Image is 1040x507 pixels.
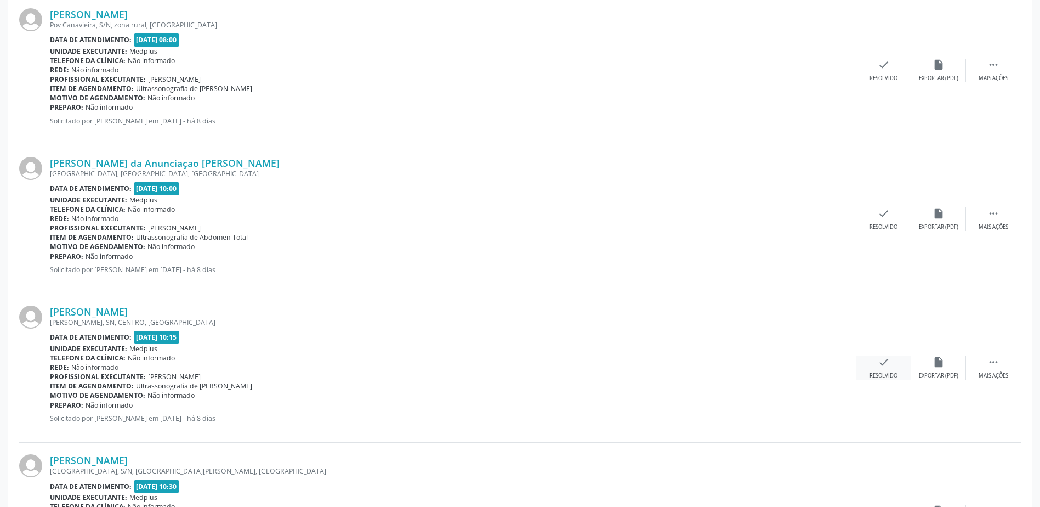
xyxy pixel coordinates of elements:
[147,93,195,103] span: Não informado
[919,75,958,82] div: Exportar (PDF)
[933,207,945,219] i: insert_drive_file
[50,35,132,44] b: Data de atendimento:
[50,8,128,20] a: [PERSON_NAME]
[50,306,128,318] a: [PERSON_NAME]
[71,363,118,372] span: Não informado
[50,381,134,391] b: Item de agendamento:
[50,353,126,363] b: Telefone da clínica:
[50,372,146,381] b: Profissional executante:
[128,56,175,65] span: Não informado
[86,401,133,410] span: Não informado
[50,265,856,274] p: Solicitado por [PERSON_NAME] em [DATE] - há 8 dias
[878,207,890,219] i: check
[148,372,201,381] span: [PERSON_NAME]
[19,454,42,477] img: img
[869,372,897,380] div: Resolvido
[148,75,201,84] span: [PERSON_NAME]
[134,182,180,195] span: [DATE] 10:00
[50,116,856,126] p: Solicitado por [PERSON_NAME] em [DATE] - há 8 dias
[129,493,157,502] span: Medplus
[50,93,145,103] b: Motivo de agendamento:
[50,65,69,75] b: Rede:
[136,84,252,93] span: Ultrassonografia de [PERSON_NAME]
[134,33,180,46] span: [DATE] 08:00
[50,344,127,353] b: Unidade executante:
[129,47,157,56] span: Medplus
[50,454,128,466] a: [PERSON_NAME]
[50,318,856,327] div: [PERSON_NAME], SN, CENTRO, [GEOGRAPHIC_DATA]
[50,493,127,502] b: Unidade executante:
[50,184,132,193] b: Data de atendimento:
[19,306,42,329] img: img
[128,205,175,214] span: Não informado
[919,223,958,231] div: Exportar (PDF)
[134,331,180,343] span: [DATE] 10:15
[148,223,201,233] span: [PERSON_NAME]
[86,252,133,261] span: Não informado
[50,56,126,65] b: Telefone da clínica:
[979,223,1008,231] div: Mais ações
[50,75,146,84] b: Profissional executante:
[878,59,890,71] i: check
[128,353,175,363] span: Não informado
[50,363,69,372] b: Rede:
[50,414,856,423] p: Solicitado por [PERSON_NAME] em [DATE] - há 8 dias
[987,207,999,219] i: 
[136,381,252,391] span: Ultrassonografia de [PERSON_NAME]
[50,391,145,400] b: Motivo de agendamento:
[19,157,42,180] img: img
[933,59,945,71] i: insert_drive_file
[979,372,1008,380] div: Mais ações
[50,47,127,56] b: Unidade executante:
[878,356,890,368] i: check
[50,233,134,242] b: Item de agendamento:
[50,482,132,491] b: Data de atendimento:
[134,480,180,493] span: [DATE] 10:30
[50,103,83,112] b: Preparo:
[71,65,118,75] span: Não informado
[19,8,42,31] img: img
[147,391,195,400] span: Não informado
[987,356,999,368] i: 
[147,242,195,251] span: Não informado
[50,242,145,251] b: Motivo de agendamento:
[50,169,856,178] div: [GEOGRAPHIC_DATA], [GEOGRAPHIC_DATA], [GEOGRAPHIC_DATA]
[50,252,83,261] b: Preparo:
[979,75,1008,82] div: Mais ações
[129,344,157,353] span: Medplus
[869,75,897,82] div: Resolvido
[50,195,127,205] b: Unidade executante:
[71,214,118,223] span: Não informado
[50,84,134,93] b: Item de agendamento:
[50,214,69,223] b: Rede:
[933,356,945,368] i: insert_drive_file
[129,195,157,205] span: Medplus
[50,401,83,410] b: Preparo:
[919,372,958,380] div: Exportar (PDF)
[50,157,280,169] a: [PERSON_NAME] da Anunciaçao [PERSON_NAME]
[50,20,856,30] div: Pov Canavieira, S/N, zona rural, [GEOGRAPHIC_DATA]
[869,223,897,231] div: Resolvido
[86,103,133,112] span: Não informado
[50,333,132,342] b: Data de atendimento:
[50,223,146,233] b: Profissional executante:
[50,205,126,214] b: Telefone da clínica:
[136,233,248,242] span: Ultrassonografia de Abdomen Total
[50,466,856,476] div: [GEOGRAPHIC_DATA], S/N, [GEOGRAPHIC_DATA][PERSON_NAME], [GEOGRAPHIC_DATA]
[987,59,999,71] i: 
